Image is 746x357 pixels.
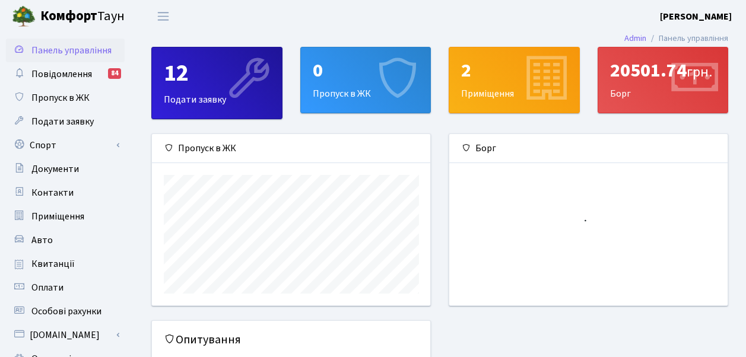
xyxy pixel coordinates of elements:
[31,91,90,104] span: Пропуск в ЖК
[598,47,728,113] div: Борг
[152,134,430,163] div: Пропуск в ЖК
[31,234,53,247] span: Авто
[6,62,125,86] a: Повідомлення84
[461,59,567,82] div: 2
[313,59,419,82] div: 0
[31,210,84,223] span: Приміщення
[12,5,36,28] img: logo.png
[6,39,125,62] a: Панель управління
[6,133,125,157] a: Спорт
[31,305,101,318] span: Особові рахунки
[31,281,64,294] span: Оплати
[31,162,79,176] span: Документи
[6,181,125,205] a: Контакти
[40,7,97,26] b: Комфорт
[6,205,125,228] a: Приміщення
[151,47,282,119] a: 12Подати заявку
[6,110,125,133] a: Подати заявку
[301,47,431,113] div: Пропуск в ЖК
[449,134,728,163] div: Борг
[6,299,125,323] a: Особові рахунки
[31,68,92,81] span: Повідомлення
[164,333,418,347] h5: Опитування
[449,47,580,113] a: 2Приміщення
[6,157,125,181] a: Документи
[6,276,125,299] a: Оплати
[660,9,732,24] a: [PERSON_NAME]
[6,323,125,347] a: [DOMAIN_NAME]
[449,47,579,113] div: Приміщення
[164,59,270,88] div: 12
[607,26,746,51] nav: breadcrumb
[31,115,94,128] span: Подати заявку
[148,7,178,26] button: Переключити навігацію
[152,47,282,119] div: Подати заявку
[6,228,125,252] a: Авто
[40,7,125,27] span: Таун
[6,252,125,276] a: Квитанції
[646,32,728,45] li: Панель управління
[108,68,121,79] div: 84
[300,47,431,113] a: 0Пропуск в ЖК
[624,32,646,44] a: Admin
[610,59,716,82] div: 20501.74
[31,257,75,270] span: Квитанції
[6,86,125,110] a: Пропуск в ЖК
[31,186,74,199] span: Контакти
[660,10,732,23] b: [PERSON_NAME]
[31,44,112,57] span: Панель управління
